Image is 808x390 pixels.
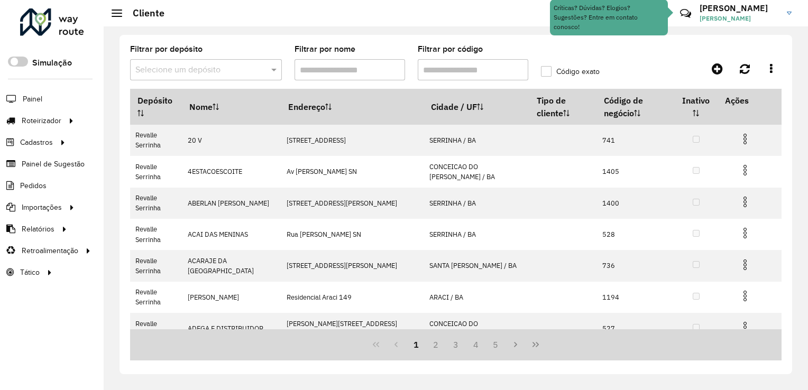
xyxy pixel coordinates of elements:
[22,224,54,235] span: Relatórios
[674,2,697,25] a: Contato Rápido
[20,137,53,148] span: Cadastros
[22,159,85,170] span: Painel de Sugestão
[130,89,182,125] th: Depósito
[130,250,182,281] td: Revalle Serrinha
[130,43,203,55] label: Filtrar por depósito
[466,335,486,355] button: 4
[446,335,466,355] button: 3
[23,94,42,105] span: Painel
[596,250,675,281] td: 736
[675,89,718,125] th: Inativo
[424,89,529,125] th: Cidade / UF
[130,156,182,187] td: Revalle Serrinha
[424,282,529,313] td: ARACI / BA
[596,188,675,219] td: 1400
[182,282,281,313] td: [PERSON_NAME]
[541,66,600,77] label: Código exato
[32,57,72,69] label: Simulação
[596,313,675,344] td: 527
[182,219,281,250] td: ACAI DAS MENINAS
[424,313,529,344] td: CONCEICAO DO [PERSON_NAME] / BA
[295,43,355,55] label: Filtrar por nome
[182,313,281,344] td: ADEGA E DISTRIBUIDOR
[424,156,529,187] td: CONCEICAO DO [PERSON_NAME] / BA
[22,202,62,213] span: Importações
[182,125,281,156] td: 20 V
[426,335,446,355] button: 2
[596,156,675,187] td: 1405
[130,125,182,156] td: Revalle Serrinha
[20,267,40,278] span: Tático
[700,14,779,23] span: [PERSON_NAME]
[700,3,779,13] h3: [PERSON_NAME]
[130,282,182,313] td: Revalle Serrinha
[486,335,506,355] button: 5
[718,89,781,112] th: Ações
[596,282,675,313] td: 1194
[596,125,675,156] td: 741
[281,89,424,125] th: Endereço
[281,313,424,344] td: [PERSON_NAME][STREET_ADDRESS][PERSON_NAME]
[596,219,675,250] td: 528
[596,89,675,125] th: Código de negócio
[406,335,426,355] button: 1
[506,335,526,355] button: Next Page
[22,115,61,126] span: Roteirizador
[424,188,529,219] td: SERRINHA / BA
[424,125,529,156] td: SERRINHA / BA
[281,125,424,156] td: [STREET_ADDRESS]
[418,43,483,55] label: Filtrar por código
[130,313,182,344] td: Revalle Serrinha
[20,180,47,191] span: Pedidos
[529,89,596,125] th: Tipo de cliente
[122,7,164,19] h2: Cliente
[130,219,182,250] td: Revalle Serrinha
[182,250,281,281] td: ACARAJE DA [GEOGRAPHIC_DATA]
[182,188,281,219] td: ABERLAN [PERSON_NAME]
[281,250,424,281] td: [STREET_ADDRESS][PERSON_NAME]
[424,250,529,281] td: SANTA [PERSON_NAME] / BA
[182,89,281,125] th: Nome
[182,156,281,187] td: 4ESTACOESCOITE
[281,156,424,187] td: Av [PERSON_NAME] SN
[130,188,182,219] td: Revalle Serrinha
[281,282,424,313] td: Residencial Araci 149
[22,245,78,256] span: Retroalimentação
[526,335,546,355] button: Last Page
[281,219,424,250] td: Rua [PERSON_NAME] SN
[281,188,424,219] td: [STREET_ADDRESS][PERSON_NAME]
[424,219,529,250] td: SERRINHA / BA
